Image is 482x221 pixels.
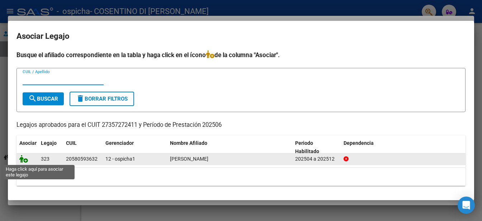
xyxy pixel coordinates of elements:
datatable-header-cell: Dependencia [341,135,466,159]
div: 1 registros [16,168,466,186]
datatable-header-cell: Nombre Afiliado [167,135,292,159]
h4: Busque el afiliado correspondiente en la tabla y haga click en el ícono de la columna "Asociar". [16,50,466,60]
datatable-header-cell: Gerenciador [103,135,167,159]
h2: Asociar Legajo [16,29,466,43]
datatable-header-cell: Periodo Habilitado [292,135,341,159]
mat-icon: search [28,94,37,103]
span: Periodo Habilitado [295,140,319,154]
span: CUIL [66,140,77,146]
datatable-header-cell: Legajo [38,135,63,159]
span: MEALLA ARDIZZI ALEX FRANCISCO [170,156,208,162]
p: Legajos aprobados para el CUIT 27357272411 y Período de Prestación 202506 [16,121,466,130]
span: Dependencia [344,140,374,146]
span: Borrar Filtros [76,96,128,102]
span: Gerenciador [105,140,134,146]
datatable-header-cell: Asociar [16,135,38,159]
div: 20580593632 [66,155,98,163]
span: Buscar [28,96,58,102]
span: 323 [41,156,49,162]
button: Buscar [23,92,64,105]
span: 12 - ospicha1 [105,156,135,162]
div: 202504 a 202512 [295,155,338,163]
button: Borrar Filtros [70,92,134,106]
mat-icon: delete [76,94,85,103]
span: Legajo [41,140,57,146]
div: Open Intercom Messenger [458,197,475,214]
datatable-header-cell: CUIL [63,135,103,159]
span: Nombre Afiliado [170,140,207,146]
span: Asociar [19,140,37,146]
